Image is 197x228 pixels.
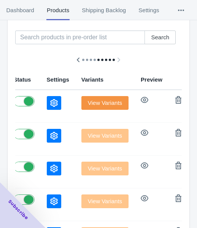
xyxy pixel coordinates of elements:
[7,198,30,221] span: Subscribe
[138,0,159,20] span: Settings
[88,100,122,106] span: View Variants
[141,76,162,83] span: Preview
[81,96,129,110] button: View Variants
[82,0,126,20] span: Shipping Backlog
[151,34,169,40] span: Search
[47,76,69,83] span: Settings
[6,0,34,20] span: Dashboard
[71,53,85,67] button: Scroll table left one column
[81,76,103,83] span: Variants
[14,76,31,83] span: Status
[165,0,197,20] button: More tabs
[145,31,176,44] button: Search
[15,31,145,44] input: Search products in pre-order list
[46,0,69,20] span: Products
